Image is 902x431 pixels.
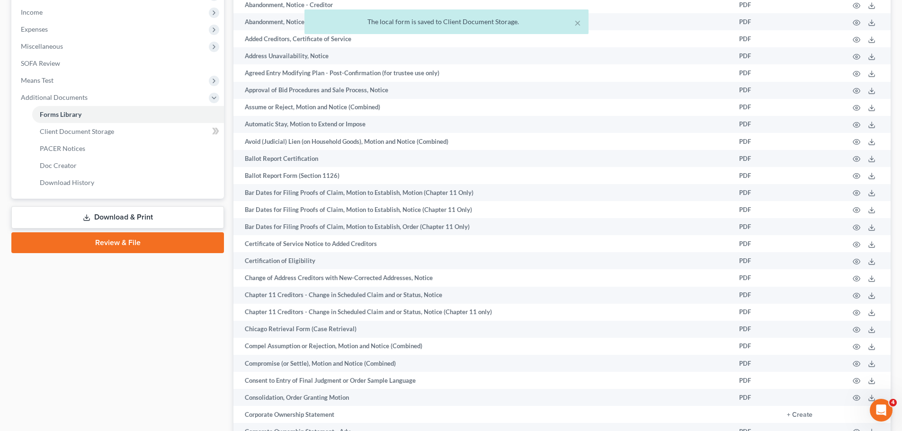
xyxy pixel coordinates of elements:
td: PDF [732,269,779,286]
a: Forms Library [32,106,224,123]
span: SOFA Review [21,59,60,67]
span: Miscellaneous [21,42,63,50]
td: Certification of Eligibility [233,252,732,269]
td: Address Unavailability, Notice [233,47,732,64]
td: PDF [732,287,779,304]
span: Client Document Storage [40,127,114,135]
td: PDF [732,338,779,355]
a: Review & File [11,232,224,253]
td: PDF [732,252,779,269]
td: PDF [732,372,779,389]
td: Automatic Stay, Motion to Extend or Impose [233,116,732,133]
span: Forms Library [40,110,81,118]
td: PDF [732,64,779,81]
td: Bar Dates for Filing Proofs of Claim, Motion to Establish, Motion (Chapter 11 Only) [233,184,732,201]
td: PDF [732,201,779,218]
td: Bar Dates for Filing Proofs of Claim, Motion to Establish, Order (Chapter 11 Only) [233,218,732,235]
td: PDF [732,47,779,64]
span: Additional Documents [21,93,88,101]
td: PDF [732,389,779,406]
iframe: Intercom live chat [870,399,893,422]
a: SOFA Review [13,55,224,72]
td: Change of Address Creditors with New-Corrected Addresses, Notice [233,269,732,286]
td: PDF [732,184,779,201]
td: Agreed Entry Modifying Plan - Post-Confirmation (for trustee use only) [233,64,732,81]
button: + Create [787,412,813,418]
td: PDF [732,167,779,184]
button: × [574,17,581,28]
a: Doc Creator [32,157,224,174]
td: Ballot Report Form (Section 1126) [233,167,732,184]
td: PDF [732,150,779,167]
div: The local form is saved to Client Document Storage. [312,17,581,26]
td: Compel Assumption or Rejection, Motion and Notice (Combined) [233,338,732,355]
td: PDF [732,235,779,252]
td: PDF [732,30,779,47]
td: PDF [732,304,779,321]
td: Chapter 11 Creditors - Change in Scheduled Claim and or Status, Notice [233,287,732,304]
td: Chicago Retrieval Form (Case Retrieval) [233,321,732,338]
td: Ballot Report Certification [233,150,732,167]
span: Doc Creator [40,161,77,169]
td: Approval of Bid Procedures and Sale Process, Notice [233,82,732,99]
span: Means Test [21,76,54,84]
td: PDF [732,82,779,99]
td: Compromise (or Settle), Motion and Notice (Combined) [233,355,732,372]
td: PDF [732,99,779,116]
td: Avoid (Judicial) Lien (on Household Goods), Motion and Notice (Combined) [233,133,732,150]
td: PDF [732,116,779,133]
td: Consent to Entry of Final Judgment or Order Sample Language [233,372,732,389]
td: Bar Dates for Filing Proofs of Claim, Motion to Establish, Notice (Chapter 11 Only) [233,201,732,218]
a: Download & Print [11,206,224,229]
td: Corporate Ownership Statement [233,406,732,423]
td: PDF [732,355,779,372]
td: PDF [732,321,779,338]
span: PACER Notices [40,144,85,152]
td: Added Creditors, Certificate of Service [233,30,732,47]
td: Chapter 11 Creditors - Change in Scheduled Claim and or Status, Notice (Chapter 11 only) [233,304,732,321]
a: Client Document Storage [32,123,224,140]
span: Download History [40,178,94,186]
td: PDF [732,218,779,235]
a: Download History [32,174,224,191]
td: PDF [732,133,779,150]
td: Assume or Reject, Motion and Notice (Combined) [233,99,732,116]
span: 4 [889,399,897,406]
td: Consolidation, Order Granting Motion [233,389,732,406]
td: Certificate of Service Notice to Added Creditors [233,235,732,252]
a: PACER Notices [32,140,224,157]
span: Income [21,8,43,16]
